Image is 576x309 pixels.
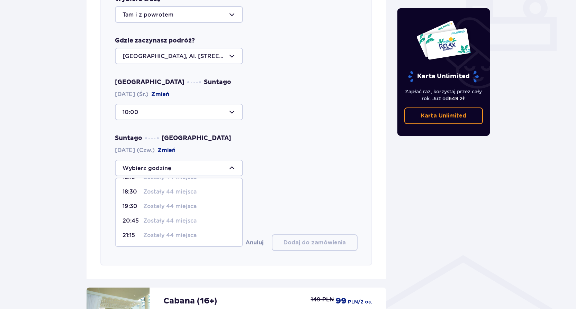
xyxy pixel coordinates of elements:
span: [GEOGRAPHIC_DATA] [115,78,184,86]
p: 21:15 [123,232,141,239]
p: Karta Unlimited [407,71,479,83]
p: Zostały 44 miejsca [143,232,197,239]
p: Zostały 44 miejsca [143,203,197,210]
p: Gdzie zaczynasz podróż? [115,37,195,45]
a: Karta Unlimited [404,107,483,124]
span: [DATE] (Czw.) [115,147,175,154]
p: Dodaj do zamówienia [283,239,346,246]
button: Zmień [157,147,175,154]
p: 18:30 [123,188,141,196]
p: 149 PLN [311,296,334,303]
span: Suntago [115,134,142,142]
p: 20:45 [123,217,141,225]
p: Zostały 44 miejsca [143,188,197,196]
button: Zmień [151,91,169,98]
span: 649 zł [449,96,464,101]
button: Anuluj [245,239,263,246]
img: dots [187,81,201,83]
span: [DATE] (Śr.) [115,91,169,98]
img: Dwie karty całoroczne do Suntago z napisem 'UNLIMITED RELAX', na białym tle z tropikalnymi liśćmi... [416,20,471,60]
p: Zapłać raz, korzystaj przez cały rok. Już od ! [404,88,483,102]
p: Karta Unlimited [421,112,466,120]
span: PLN /2 os. [348,299,372,306]
p: 19:30 [123,203,141,210]
span: [GEOGRAPHIC_DATA] [162,134,231,142]
img: dots [145,137,159,139]
p: Zostały 44 miejsca [143,217,197,225]
button: Dodaj do zamówienia [272,234,358,251]
span: 99 [335,296,346,306]
span: Suntago [204,78,231,86]
p: Cabana (16+) [163,296,217,306]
